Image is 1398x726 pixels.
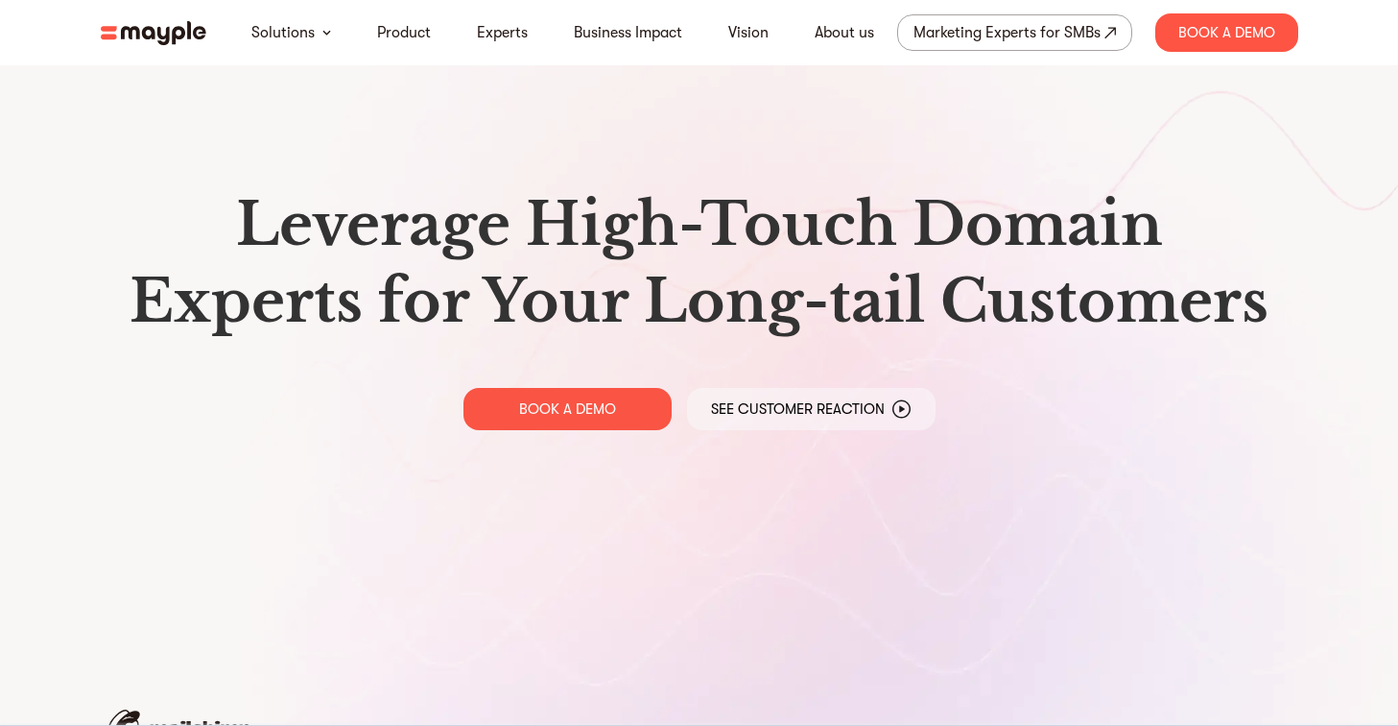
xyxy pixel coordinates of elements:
[116,186,1283,340] h1: Leverage High-Touch Domain Experts for Your Long-tail Customers
[687,388,936,430] a: See Customer Reaction
[1155,13,1298,52] div: Book A Demo
[101,21,206,45] img: mayple-logo
[251,21,315,44] a: Solutions
[728,21,769,44] a: Vision
[463,388,672,430] a: BOOK A DEMO
[477,21,528,44] a: Experts
[815,21,874,44] a: About us
[519,399,616,419] p: BOOK A DEMO
[377,21,431,44] a: Product
[913,19,1101,46] div: Marketing Experts for SMBs
[574,21,682,44] a: Business Impact
[897,14,1132,51] a: Marketing Experts for SMBs
[322,30,331,36] img: arrow-down
[711,399,885,419] p: See Customer Reaction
